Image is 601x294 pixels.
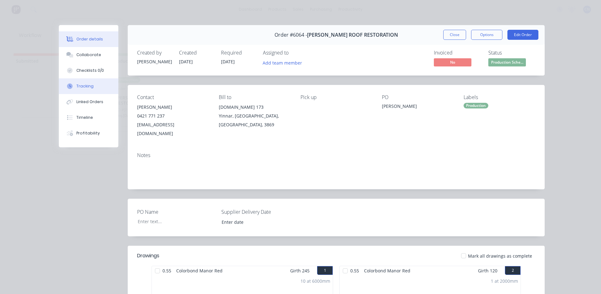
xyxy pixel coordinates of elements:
[382,103,454,112] div: [PERSON_NAME]
[137,152,535,158] div: Notes
[59,125,118,141] button: Profitability
[76,115,93,120] div: Timeline
[174,266,225,275] span: Colorbond Manor Red
[221,59,235,65] span: [DATE]
[219,94,290,100] div: Bill to
[464,94,535,100] div: Labels
[160,266,174,275] span: 0.55
[59,78,118,94] button: Tracking
[76,68,104,73] div: Checklists 0/0
[137,252,159,260] div: Drawings
[507,30,538,40] button: Edit Order
[137,112,209,120] div: 0421 771 237
[263,58,306,67] button: Add team member
[179,50,213,56] div: Created
[434,50,481,56] div: Invoiced
[478,266,497,275] span: Girth 120
[300,94,372,100] div: Pick up
[434,58,471,66] span: No
[491,278,518,284] div: 1 at 2000mm
[471,30,502,40] button: Options
[137,58,172,65] div: [PERSON_NAME]
[300,278,330,284] div: 10 at 6000mm
[219,112,290,129] div: Yinnar, [GEOGRAPHIC_DATA], [GEOGRAPHIC_DATA], 3869
[59,47,118,63] button: Collaborate
[76,36,103,42] div: Order details
[221,208,300,216] label: Supplier Delivery Date
[137,120,209,138] div: [EMAIL_ADDRESS][DOMAIN_NAME]
[259,58,306,67] button: Add team member
[488,58,526,66] span: Production Sche...
[488,58,526,68] button: Production Sche...
[263,50,326,56] div: Assigned to
[290,266,310,275] span: Girth 245
[76,130,100,136] div: Profitability
[217,217,295,227] input: Enter date
[468,253,532,259] span: Mark all drawings as complete
[76,52,101,58] div: Collaborate
[179,59,193,65] span: [DATE]
[219,103,290,112] div: [DOMAIN_NAME] 173
[59,63,118,78] button: Checklists 0/0
[505,266,521,275] button: 2
[275,32,307,38] span: Order #6064 -
[362,266,413,275] span: Colorbond Manor Red
[464,103,488,108] div: Production
[307,32,398,38] span: [PERSON_NAME] ROOF RESTORATION
[137,50,172,56] div: Created by
[59,110,118,125] button: Timeline
[219,103,290,129] div: [DOMAIN_NAME] 173Yinnar, [GEOGRAPHIC_DATA], [GEOGRAPHIC_DATA], 3869
[382,94,454,100] div: PO
[317,266,333,275] button: 1
[59,94,118,110] button: Linked Orders
[348,266,362,275] span: 0.55
[488,50,535,56] div: Status
[76,83,94,89] div: Tracking
[443,30,466,40] button: Close
[221,50,255,56] div: Required
[137,208,215,216] label: PO Name
[137,103,209,112] div: [PERSON_NAME]
[137,103,209,138] div: [PERSON_NAME]0421 771 237[EMAIL_ADDRESS][DOMAIN_NAME]
[59,31,118,47] button: Order details
[137,94,209,100] div: Contact
[76,99,103,105] div: Linked Orders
